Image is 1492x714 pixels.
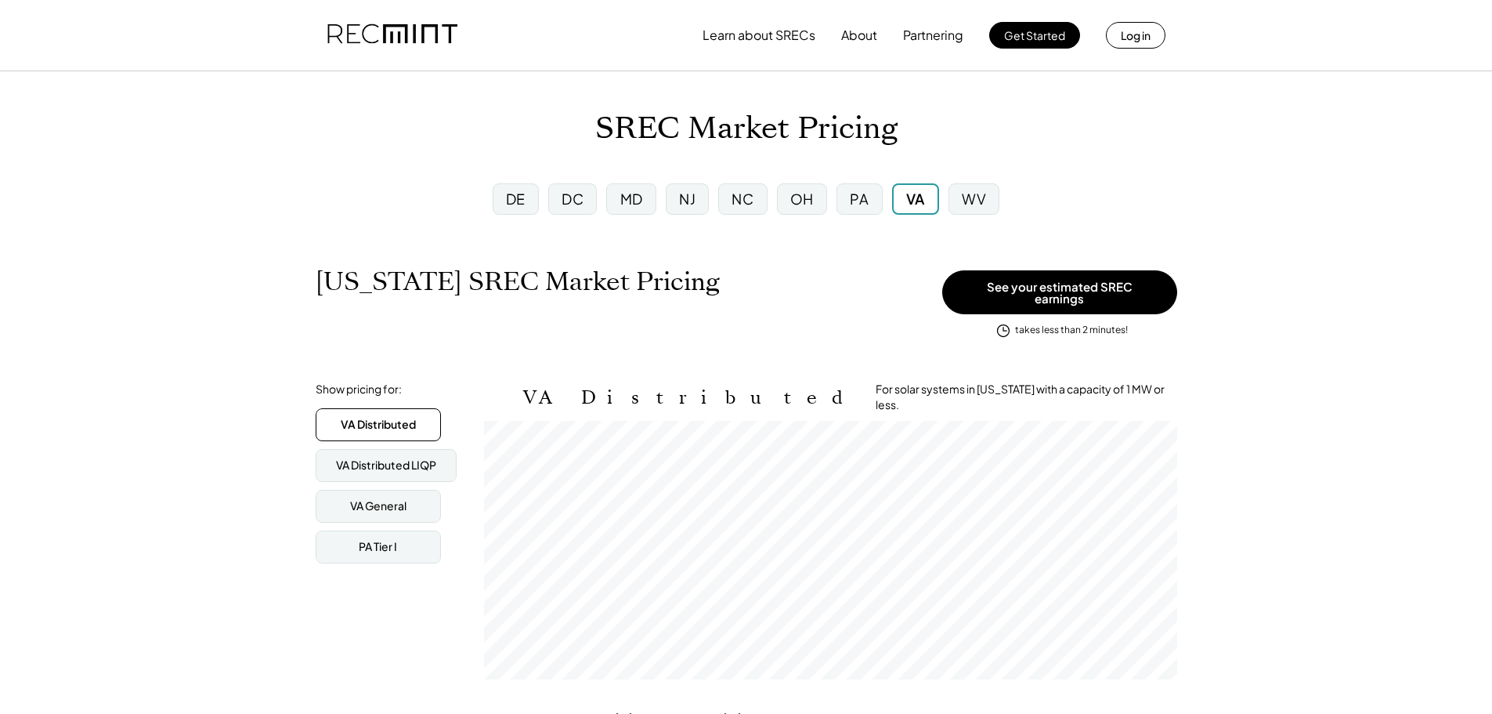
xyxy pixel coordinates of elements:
img: recmint-logotype%403x.png [327,9,457,62]
div: WV [962,189,986,208]
button: Learn about SRECs [703,20,815,51]
div: Show pricing for: [316,382,402,397]
div: VA [906,189,925,208]
h1: SREC Market Pricing [595,111,898,147]
div: NJ [679,189,695,208]
div: NC [732,189,753,208]
div: For solar systems in [US_STATE] with a capacity of 1 MW or less. [876,382,1177,412]
div: PA [850,189,869,208]
div: VA Distributed [341,417,416,433]
div: takes less than 2 minutes! [1015,324,1128,337]
button: Partnering [903,20,963,51]
div: VA Distributed LIQP [336,458,436,473]
div: DC [562,189,583,208]
h2: VA Distributed [523,386,852,409]
div: PA Tier I [359,539,397,555]
button: Get Started [989,22,1080,49]
div: MD [620,189,643,208]
button: About [841,20,877,51]
div: DE [506,189,526,208]
div: OH [790,189,814,208]
button: See your estimated SREC earnings [942,270,1177,314]
button: Log in [1106,22,1165,49]
h1: [US_STATE] SREC Market Pricing [316,266,720,297]
div: VA General [350,498,406,514]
